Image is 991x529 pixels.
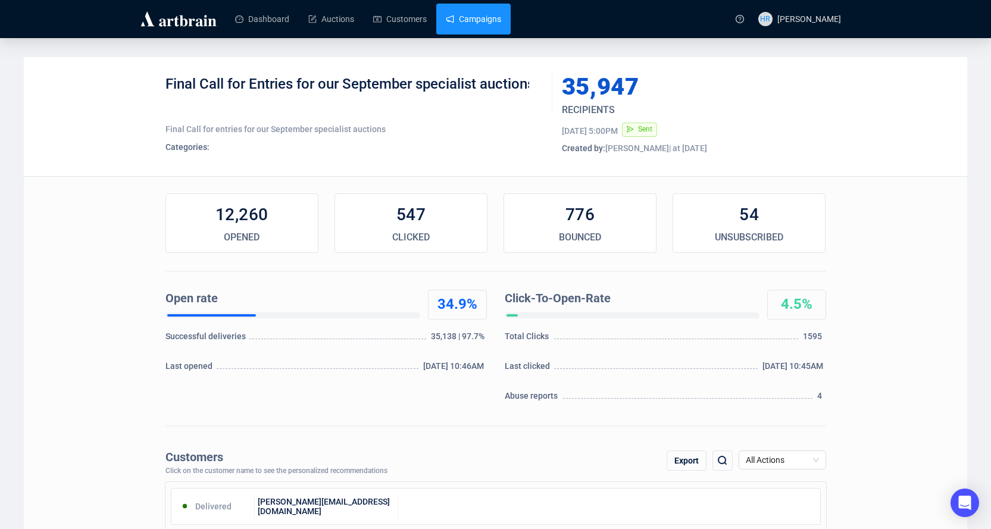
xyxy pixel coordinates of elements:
div: Final Call for Entries for our September specialist auctions [165,75,543,111]
div: 4.5% [768,295,826,314]
a: Auctions [308,4,354,35]
div: RECIPIENTS [562,103,781,117]
div: OPENED [166,230,318,245]
span: send [627,126,634,133]
span: question-circle [736,15,744,23]
a: Campaigns [446,4,501,35]
a: Dashboard [235,4,289,35]
div: [PERSON_NAME] | at [DATE] [562,142,826,154]
div: 776 [504,203,656,227]
div: UNSUBSCRIBED [673,230,825,245]
span: Created by: [562,143,605,153]
div: 12,260 [166,203,318,227]
div: Delivered [171,494,255,518]
div: Total Clicks [505,330,552,348]
div: Open rate [165,290,415,308]
div: Last clicked [505,360,553,378]
span: Categories: [165,142,210,152]
div: Last opened [165,360,215,378]
div: 547 [335,203,487,227]
span: All Actions [746,451,819,469]
img: logo [139,10,218,29]
span: Sent [638,125,652,133]
div: 35,947 [562,75,770,99]
div: Open Intercom Messenger [951,489,979,517]
div: 1595 [803,330,826,348]
div: 54 [673,203,825,227]
div: CLICKED [335,230,487,245]
div: BOUNCED [504,230,656,245]
div: Click-To-Open-Rate [505,290,755,308]
div: [DATE] 5:00PM [562,125,618,137]
div: 34.9% [429,295,486,314]
div: [PERSON_NAME][EMAIL_ADDRESS][DOMAIN_NAME] [255,494,398,518]
div: Export [667,450,706,471]
div: Abuse reports [505,390,561,408]
div: 35,138 | 97.7% [431,330,487,348]
a: Customers [373,4,427,35]
div: [DATE] 10:46AM [423,360,487,378]
div: Successful deliveries [165,330,248,348]
div: 4 [817,390,826,408]
img: search.png [715,453,730,468]
div: Customers [165,450,387,464]
span: HR [760,13,770,25]
span: [PERSON_NAME] [777,14,841,24]
div: Click on the customer name to see the personalized recommendations [165,467,387,475]
div: Final Call for entries for our September specialist auctions [165,123,543,135]
div: [DATE] 10:45AM [762,360,826,378]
